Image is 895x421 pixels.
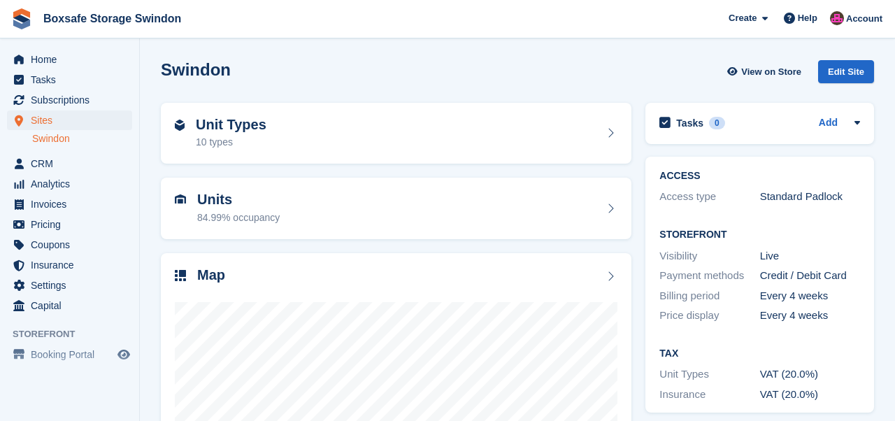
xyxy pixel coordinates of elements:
span: Booking Portal [31,345,115,364]
a: Edit Site [818,60,874,89]
img: unit-icn-7be61d7bf1b0ce9d3e12c5938cc71ed9869f7b940bace4675aadf7bd6d80202e.svg [175,194,186,204]
div: 84.99% occupancy [197,210,280,225]
a: Preview store [115,346,132,363]
div: Edit Site [818,60,874,83]
a: menu [7,255,132,275]
span: Subscriptions [31,90,115,110]
div: Billing period [659,288,759,304]
span: Tasks [31,70,115,90]
span: Invoices [31,194,115,214]
a: menu [7,110,132,130]
a: menu [7,174,132,194]
h2: ACCESS [659,171,860,182]
h2: Tax [659,348,860,359]
a: Swindon [32,132,132,145]
span: Sites [31,110,115,130]
div: Every 4 weeks [760,308,860,324]
div: Standard Padlock [760,189,860,205]
img: map-icn-33ee37083ee616e46c38cad1a60f524a97daa1e2b2c8c0bc3eb3415660979fc1.svg [175,270,186,281]
a: menu [7,90,132,110]
div: Payment methods [659,268,759,284]
div: Unit Types [659,366,759,383]
span: Insurance [31,255,115,275]
div: Access type [659,189,759,205]
img: unit-type-icn-2b2737a686de81e16bb02015468b77c625bbabd49415b5ef34ead5e3b44a266d.svg [175,120,185,131]
a: Units 84.99% occupancy [161,178,631,239]
a: menu [7,276,132,295]
h2: Units [197,192,280,208]
div: VAT (20.0%) [760,387,860,403]
span: Analytics [31,174,115,194]
span: Create [729,11,757,25]
h2: Swindon [161,60,231,79]
div: Live [760,248,860,264]
a: menu [7,154,132,173]
span: Coupons [31,235,115,255]
div: Every 4 weeks [760,288,860,304]
div: Visibility [659,248,759,264]
a: menu [7,194,132,214]
h2: Unit Types [196,117,266,133]
span: Settings [31,276,115,295]
div: 0 [709,117,725,129]
span: CRM [31,154,115,173]
span: Account [846,12,882,26]
a: menu [7,70,132,90]
h2: Tasks [676,117,703,129]
span: Home [31,50,115,69]
img: stora-icon-8386f47178a22dfd0bd8f6a31ec36ba5ce8667c1dd55bd0f319d3a0aa187defe.svg [11,8,32,29]
div: 10 types [196,135,266,150]
span: Capital [31,296,115,315]
a: Add [819,115,838,131]
div: Price display [659,308,759,324]
a: Boxsafe Storage Swindon [38,7,187,30]
div: Insurance [659,387,759,403]
h2: Storefront [659,229,860,241]
span: Pricing [31,215,115,234]
a: Unit Types 10 types [161,103,631,164]
a: menu [7,50,132,69]
span: Help [798,11,817,25]
a: menu [7,345,132,364]
a: menu [7,215,132,234]
a: menu [7,296,132,315]
span: Storefront [13,327,139,341]
img: Philip Matthews [830,11,844,25]
h2: Map [197,267,225,283]
span: View on Store [741,65,801,79]
a: View on Store [725,60,807,83]
div: Credit / Debit Card [760,268,860,284]
div: VAT (20.0%) [760,366,860,383]
a: menu [7,235,132,255]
